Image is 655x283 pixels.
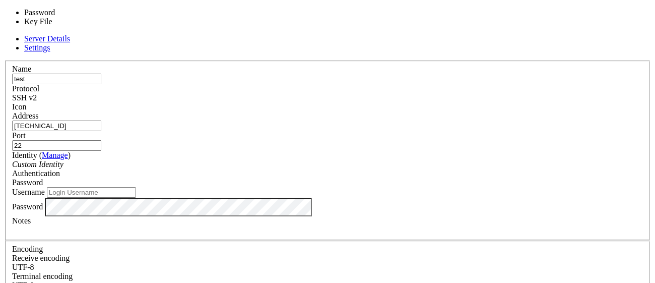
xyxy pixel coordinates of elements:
[12,160,63,168] i: Custom Identity
[12,202,43,211] label: Password
[12,151,71,159] label: Identity
[12,131,26,140] label: Port
[47,187,136,198] input: Login Username
[12,93,37,102] span: SSH v2
[12,65,31,73] label: Name
[12,140,101,151] input: Port Number
[24,34,70,43] a: Server Details
[12,263,34,271] span: UTF-8
[42,151,68,159] a: Manage
[24,43,50,52] a: Settings
[12,102,26,111] label: Icon
[12,121,101,131] input: Host Name or IP
[12,93,643,102] div: SSH v2
[12,169,60,178] label: Authentication
[12,84,39,93] label: Protocol
[12,188,45,196] label: Username
[12,111,38,120] label: Address
[24,8,108,17] li: Password
[12,74,101,84] input: Server Name
[12,160,643,169] div: Custom Identity
[12,272,73,280] label: The default terminal encoding. ISO-2022 enables character map translations (like graphics maps). ...
[39,151,71,159] span: ( )
[12,178,643,187] div: Password
[24,17,108,26] li: Key File
[12,254,70,262] label: Set the expected encoding for data received from the host. If the encodings do not match, visual ...
[12,245,43,253] label: Encoding
[12,178,43,187] span: Password
[12,263,643,272] div: UTF-8
[12,216,31,225] label: Notes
